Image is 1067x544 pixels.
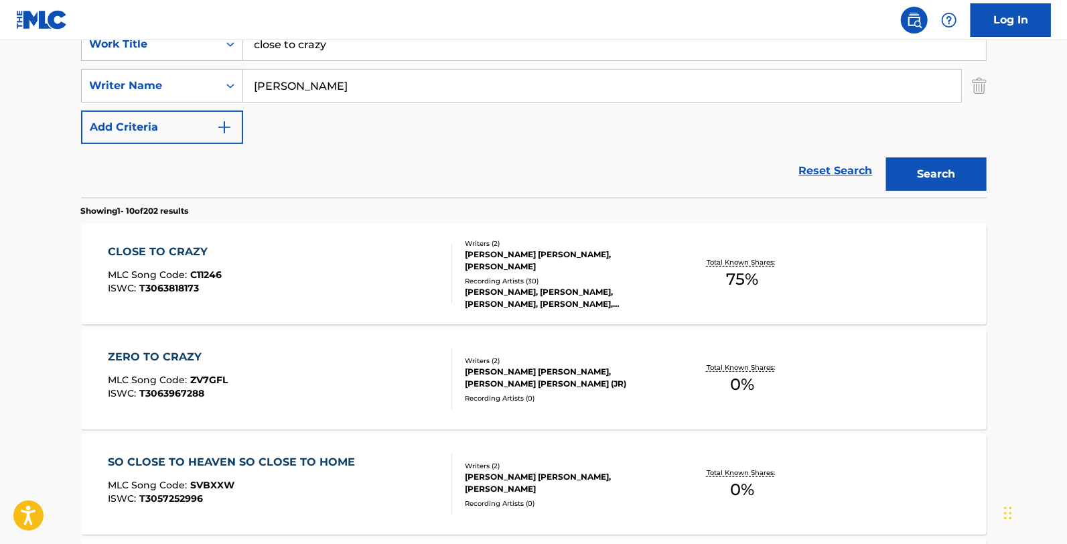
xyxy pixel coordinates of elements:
[190,269,222,281] span: C11246
[465,366,667,390] div: [PERSON_NAME] [PERSON_NAME], [PERSON_NAME] [PERSON_NAME] (JR)
[190,479,234,491] span: SVBXXW
[465,239,667,249] div: Writers ( 2 )
[108,479,190,491] span: MLC Song Code :
[81,329,987,429] a: ZERO TO CRAZYMLC Song Code:ZV7GFLISWC:T3063967288Writers (2)[PERSON_NAME] [PERSON_NAME], [PERSON_...
[707,362,778,372] p: Total Known Shares:
[1004,493,1012,533] div: Drag
[81,224,987,324] a: CLOSE TO CRAZYMLC Song Code:C11246ISWC:T3063818173Writers (2)[PERSON_NAME] [PERSON_NAME], [PERSON...
[81,205,189,217] p: Showing 1 - 10 of 202 results
[108,454,362,470] div: SO CLOSE TO HEAVEN SO CLOSE TO HOME
[730,372,754,397] span: 0 %
[465,249,667,273] div: [PERSON_NAME] [PERSON_NAME], [PERSON_NAME]
[730,478,754,502] span: 0 %
[139,387,204,399] span: T3063967288
[108,282,139,294] span: ISWC :
[465,276,667,286] div: Recording Artists ( 30 )
[465,286,667,310] div: [PERSON_NAME], [PERSON_NAME], [PERSON_NAME], [PERSON_NAME], [PERSON_NAME]
[108,244,222,260] div: CLOSE TO CRAZY
[108,374,190,386] span: MLC Song Code :
[906,12,922,28] img: search
[465,393,667,403] div: Recording Artists ( 0 )
[901,7,928,33] a: Public Search
[108,492,139,504] span: ISWC :
[465,461,667,471] div: Writers ( 2 )
[108,387,139,399] span: ISWC :
[465,498,667,508] div: Recording Artists ( 0 )
[792,156,879,186] a: Reset Search
[886,157,987,191] button: Search
[1000,480,1067,544] iframe: Chat Widget
[941,12,957,28] img: help
[936,7,963,33] div: Help
[108,349,228,365] div: ZERO TO CRAZY
[16,10,68,29] img: MLC Logo
[81,111,243,144] button: Add Criteria
[139,492,203,504] span: T3057252996
[90,36,210,52] div: Work Title
[81,434,987,535] a: SO CLOSE TO HEAVEN SO CLOSE TO HOMEMLC Song Code:SVBXXWISWC:T3057252996Writers (2)[PERSON_NAME] [...
[81,27,987,198] form: Search Form
[707,257,778,267] p: Total Known Shares:
[971,3,1051,37] a: Log In
[972,69,987,103] img: Delete Criterion
[190,374,228,386] span: ZV7GFL
[216,119,232,135] img: 9d2ae6d4665cec9f34b9.svg
[108,269,190,281] span: MLC Song Code :
[465,471,667,495] div: [PERSON_NAME] [PERSON_NAME], [PERSON_NAME]
[139,282,199,294] span: T3063818173
[90,78,210,94] div: Writer Name
[707,468,778,478] p: Total Known Shares:
[726,267,758,291] span: 75 %
[465,356,667,366] div: Writers ( 2 )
